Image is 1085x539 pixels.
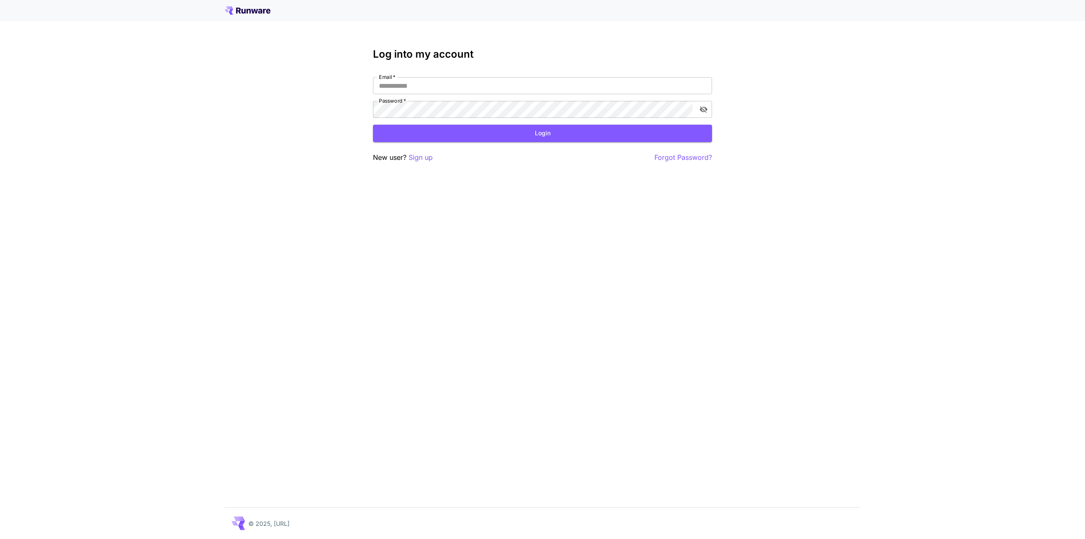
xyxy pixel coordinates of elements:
[379,73,395,81] label: Email
[654,152,712,163] button: Forgot Password?
[248,519,289,528] p: © 2025, [URL]
[409,152,433,163] button: Sign up
[373,152,433,163] p: New user?
[373,48,712,60] h3: Log into my account
[373,125,712,142] button: Login
[696,102,711,117] button: toggle password visibility
[379,97,406,104] label: Password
